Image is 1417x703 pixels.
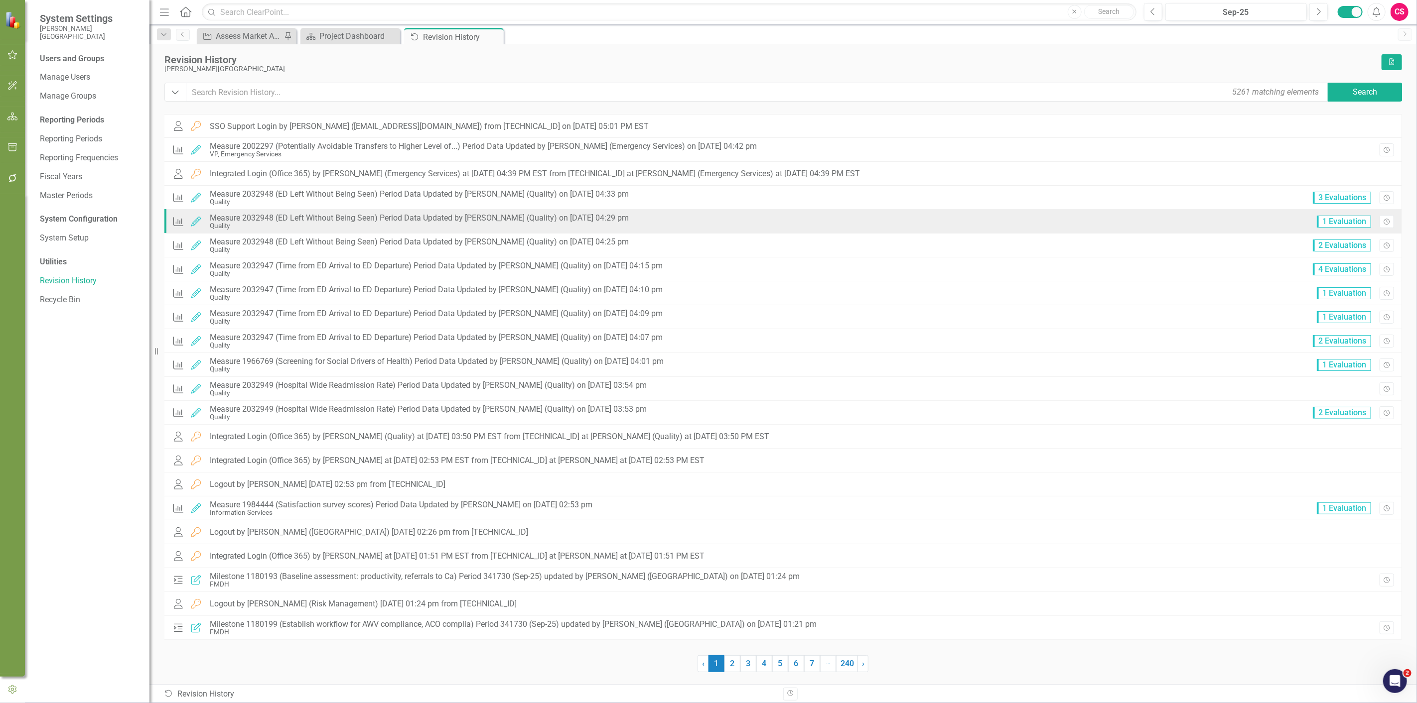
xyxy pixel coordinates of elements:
span: Search [1098,7,1120,15]
div: Sep-25 [1169,6,1303,18]
a: Master Periods [40,190,140,202]
a: Manage Users [40,72,140,83]
span: 2 [1404,669,1412,677]
div: Measure 2032949 (Hospital Wide Readmission Rate) Period Data Updated by [PERSON_NAME] (Quality) o... [210,405,647,414]
div: VP, Emergency Services [210,150,757,158]
a: Recycle Bin [40,294,140,306]
div: Integrated Login (Office 365) by [PERSON_NAME] at [DATE] 01:51 PM EST from [TECHNICAL_ID] at [PER... [210,552,705,561]
a: Assess Market Awareness of Current Services [199,30,282,42]
a: System Setup [40,233,140,244]
div: Logout by [PERSON_NAME] ([GEOGRAPHIC_DATA]) [DATE] 02:26 pm from [TECHNICAL_ID] [210,528,528,537]
div: Quality [210,342,663,349]
div: Utilities [40,256,140,268]
div: Logout by [PERSON_NAME] [DATE] 02:53 pm from [TECHNICAL_ID] [210,480,445,489]
div: Revision History [164,54,1377,65]
span: 2 Evaluations [1313,239,1371,251]
input: Search ClearPoint... [202,3,1136,21]
span: 1 Evaluation [1317,287,1371,299]
span: System Settings [40,12,140,24]
div: Assess Market Awareness of Current Services [216,30,282,42]
a: 5 [772,655,788,672]
div: FMDH [210,628,817,636]
span: 4 Evaluations [1313,263,1371,275]
span: 1 Evaluation [1317,216,1371,228]
div: Logout by [PERSON_NAME] (Risk Management) [DATE] 01:24 pm from [TECHNICAL_ID] [210,599,517,608]
div: Milestone 1180199 (Establish workflow for AWV compliance, ACO complia) Period 341730 (Sep-25) upd... [210,620,817,629]
span: ‹ [702,659,705,668]
div: Integrated Login (Office 365) by [PERSON_NAME] (Quality) at [DATE] 03:50 PM EST from [TECHNICAL_I... [210,432,769,441]
div: Measure 2032947 (Time from ED Arrival to ED Departure) Period Data Updated by [PERSON_NAME] (Qual... [210,285,663,294]
div: Users and Groups [40,53,140,65]
div: 5261 matching elements [1230,84,1321,101]
div: Quality [210,318,663,325]
div: Measure 2032948 (ED Left Without Being Seen) Period Data Updated by [PERSON_NAME] (Quality) on [D... [210,214,629,223]
div: Measure 2002297 (Potentially Avoidable Transfers to Higher Level of...) Period Data Updated by [P... [210,142,757,151]
a: Revision History [40,275,140,287]
span: › [862,659,864,668]
div: Quality [210,413,647,421]
a: Reporting Frequencies [40,152,140,164]
div: System Configuration [40,214,140,225]
a: 4 [756,655,772,672]
div: Quality [210,270,663,277]
div: Milestone 1180193 (Baseline assessment: productivity, referrals to Ca) Period 341730 (Sep-25) upd... [210,572,800,581]
button: CS [1391,3,1409,21]
div: SSO Support Login by [PERSON_NAME] ([EMAIL_ADDRESS][DOMAIN_NAME]) from [TECHNICAL_ID] on [DATE] 0... [210,122,649,131]
div: Revision History [423,31,501,43]
a: 2 [724,655,740,672]
a: 240 [836,655,858,672]
img: ClearPoint Strategy [4,10,23,29]
div: Measure 2032948 (ED Left Without Being Seen) Period Data Updated by [PERSON_NAME] (Quality) on [D... [210,190,629,199]
div: Quality [210,198,629,206]
div: Revision History [163,689,776,700]
div: Quality [210,246,629,253]
div: Information Services [210,509,592,516]
small: [PERSON_NAME][GEOGRAPHIC_DATA] [40,24,140,41]
input: Search Revision History... [186,83,1329,102]
div: Measure 2032948 (ED Left Without Being Seen) Period Data Updated by [PERSON_NAME] (Quality) on [D... [210,237,629,246]
span: 2 Evaluations [1313,407,1371,419]
span: 3 Evaluations [1313,192,1371,204]
a: Fiscal Years [40,171,140,183]
div: Measure 2032949 (Hospital Wide Readmission Rate) Period Data Updated by [PERSON_NAME] (Quality) o... [210,381,647,390]
div: Measure 1984444 (Satisfaction survey scores) Period Data Updated by [PERSON_NAME] on [DATE] 02:53 pm [210,500,592,509]
iframe: Intercom live chat [1383,669,1407,693]
div: Measure 2032947 (Time from ED Arrival to ED Departure) Period Data Updated by [PERSON_NAME] (Qual... [210,261,663,270]
div: Quality [210,294,663,301]
a: Manage Groups [40,91,140,102]
div: Measure 1966769 (Screening for Social Drivers of Health) Period Data Updated by [PERSON_NAME] (Qu... [210,357,664,366]
div: [PERSON_NAME][GEOGRAPHIC_DATA] [164,65,1377,73]
a: 7 [804,655,820,672]
a: 6 [788,655,804,672]
div: Measure 2032947 (Time from ED Arrival to ED Departure) Period Data Updated by [PERSON_NAME] (Qual... [210,333,663,342]
div: Reporting Periods [40,115,140,126]
span: 1 Evaluation [1317,359,1371,371]
span: 1 [708,655,724,672]
button: Search [1328,83,1403,102]
span: 2 Evaluations [1313,335,1371,347]
div: Integrated Login (Office 365) by [PERSON_NAME] at [DATE] 02:53 PM EST from [TECHNICAL_ID] at [PER... [210,456,705,465]
button: Search [1084,5,1134,19]
div: Quality [210,389,647,397]
div: Quality [210,365,664,373]
a: 3 [740,655,756,672]
button: Sep-25 [1165,3,1307,21]
a: Project Dashboard [303,30,398,42]
div: Measure 2032947 (Time from ED Arrival to ED Departure) Period Data Updated by [PERSON_NAME] (Qual... [210,309,663,318]
div: Quality [210,222,629,230]
span: 1 Evaluation [1317,311,1371,323]
div: FMDH [210,581,800,588]
span: 1 Evaluation [1317,502,1371,514]
div: Integrated Login (Office 365) by [PERSON_NAME] (Emergency Services) at [DATE] 04:39 PM EST from [... [210,169,860,178]
div: Project Dashboard [319,30,398,42]
a: Reporting Periods [40,133,140,145]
